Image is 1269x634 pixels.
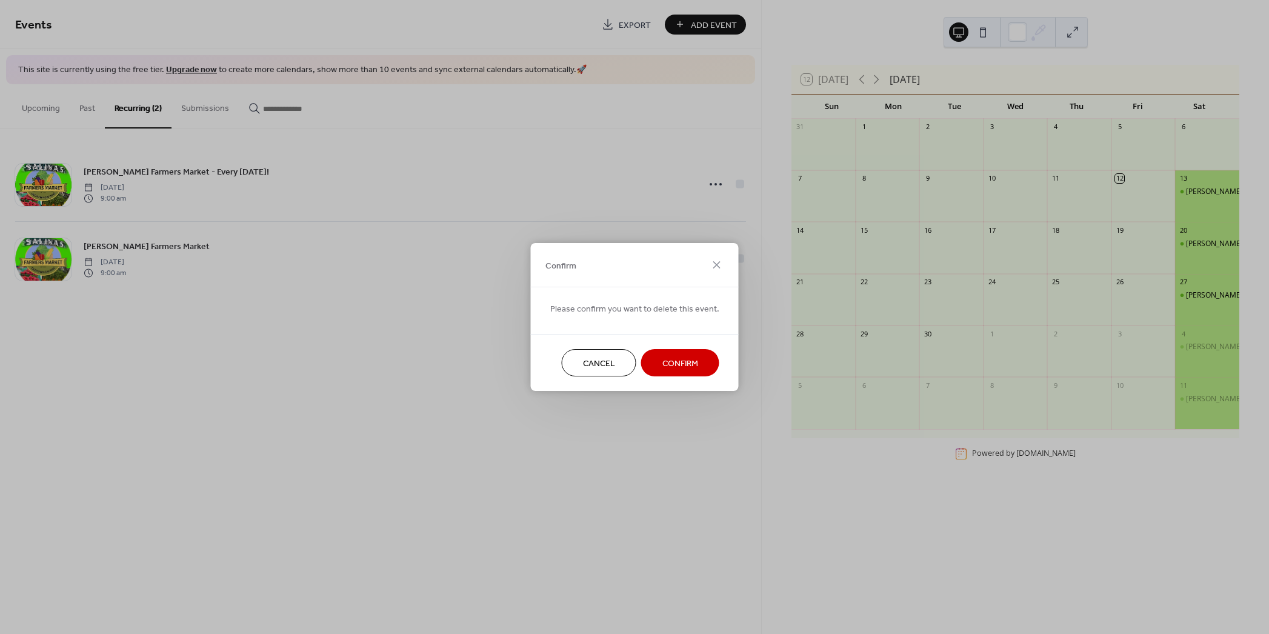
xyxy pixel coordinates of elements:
[550,303,719,316] span: Please confirm you want to delete this event.
[545,259,576,272] span: Confirm
[662,358,698,370] span: Confirm
[583,358,615,370] span: Cancel
[641,349,719,376] button: Confirm
[562,349,636,376] button: Cancel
